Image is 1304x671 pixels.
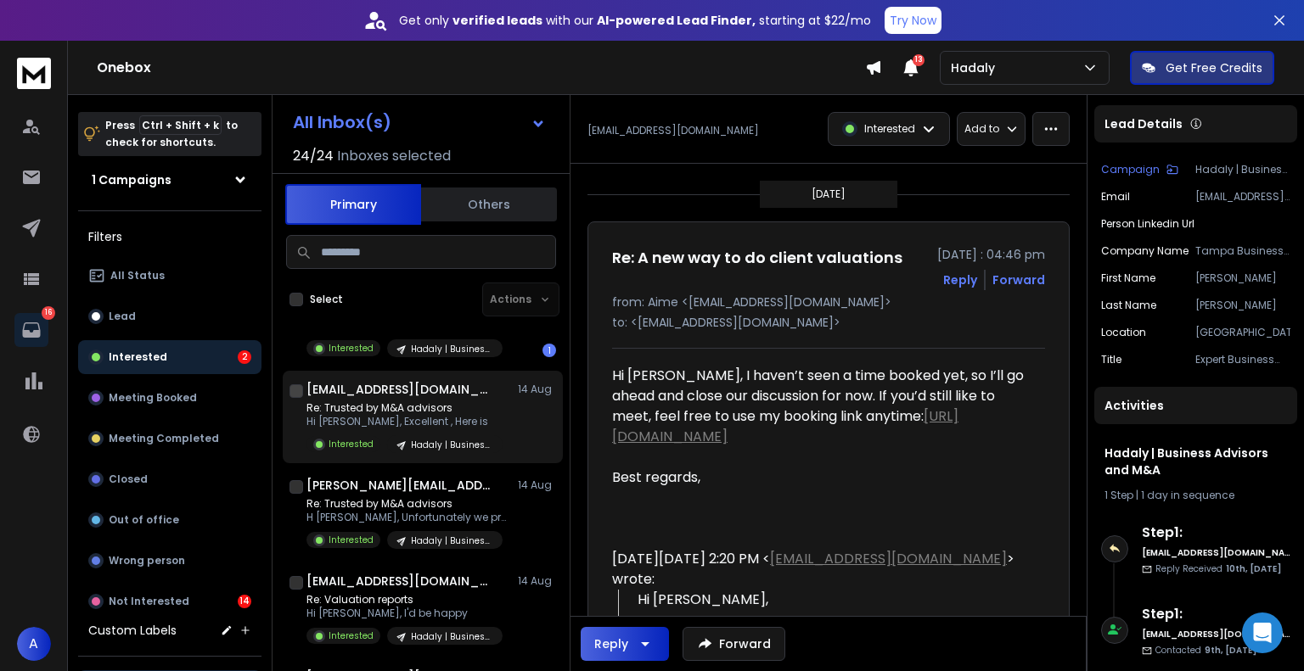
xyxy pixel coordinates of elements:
[17,627,51,661] button: A
[1195,163,1290,176] p: Hadaly | Business Advisors and M&A
[1195,299,1290,312] p: [PERSON_NAME]
[1104,489,1287,502] div: |
[864,122,915,136] p: Interested
[1101,163,1160,176] p: Campaign
[452,12,542,29] strong: verified leads
[1130,51,1274,85] button: Get Free Credits
[1104,115,1183,132] p: Lead Details
[612,549,1031,590] div: [DATE][DATE] 2:20 PM < > wrote:
[306,477,493,494] h1: [PERSON_NAME][EMAIL_ADDRESS][DOMAIN_NAME]
[518,478,556,492] p: 14 Aug
[329,438,374,450] p: Interested
[285,184,421,225] button: Primary
[17,58,51,89] img: logo
[306,593,503,607] p: Re: Valuation reports
[92,171,171,188] h1: 1 Campaigns
[1101,353,1121,366] p: Title
[1226,562,1281,575] span: 10th, [DATE]
[1155,562,1281,575] p: Reply Received
[1195,190,1290,204] p: [EMAIL_ADDRESS][DOMAIN_NAME]
[964,122,999,136] p: Add to
[306,381,493,398] h1: [EMAIL_ADDRESS][DOMAIN_NAME]
[1101,271,1155,285] p: First Name
[337,146,451,166] h3: Inboxes selected
[1195,326,1290,339] p: [GEOGRAPHIC_DATA]
[306,607,503,620] p: Hi [PERSON_NAME], I'd be happy
[1142,604,1290,624] h6: Step 1 :
[306,415,503,428] p: Hi [PERSON_NAME], Excellent , Here is
[411,534,492,547] p: Hadaly | Business Advisors and M&A
[78,299,261,333] button: Lead
[1195,244,1290,258] p: Tampa Business Broker
[542,344,556,357] div: 1
[109,472,148,486] p: Closed
[1101,244,1189,258] p: Company Name
[329,534,374,546] p: Interested
[279,105,559,139] button: All Inbox(s)
[109,350,167,364] p: Interested
[109,595,189,608] p: Not Interested
[293,146,334,166] span: 24 / 24
[306,511,510,524] p: H [PERSON_NAME], Unfortunately we prefer to
[1101,163,1178,176] button: Campaign
[1101,299,1156,312] p: Last Name
[42,306,55,320] p: 16
[238,595,251,608] div: 14
[943,271,977,288] button: Reply
[1101,190,1130,204] p: Email
[78,584,261,618] button: Not Interested14
[110,269,165,282] p: All Status
[587,124,759,137] p: [EMAIL_ADDRESS][DOMAIN_NAME]
[78,225,261,249] h3: Filters
[14,313,48,347] a: 16
[1094,387,1297,424] div: Activities
[1142,546,1290,559] h6: [EMAIL_ADDRESS][DOMAIN_NAME]
[1142,523,1290,543] h6: Step 1 :
[1101,217,1194,231] p: Person Linkedin Url
[78,340,261,374] button: Interested2
[638,590,1031,610] div: Hi [PERSON_NAME],
[238,350,251,364] div: 2
[109,310,136,323] p: Lead
[518,383,556,396] p: 14 Aug
[612,314,1045,331] p: to: <[EMAIL_ADDRESS][DOMAIN_NAME]>
[1166,59,1262,76] p: Get Free Credits
[329,342,374,355] p: Interested
[310,293,343,306] label: Select
[612,294,1045,310] p: from: Aime <[EMAIL_ADDRESS][DOMAIN_NAME]>
[1101,326,1146,339] p: Location
[78,163,261,197] button: 1 Campaigns
[951,59,1002,76] p: Hadaly
[1242,612,1283,653] div: Open Intercom Messenger
[78,503,261,537] button: Out of office
[78,381,261,415] button: Meeting Booked
[581,627,669,661] button: Reply
[1205,644,1256,657] span: 9th, [DATE]
[612,467,1031,488] div: Best regards,
[770,549,1007,568] a: [EMAIL_ADDRESS][DOMAIN_NAME]
[612,366,1031,447] div: Hi [PERSON_NAME], I haven’t seen a time booked yet, so I’ll go ahead and close our discussion for...
[78,544,261,578] button: Wrong person
[597,12,756,29] strong: AI-powered Lead Finder,
[885,7,941,34] button: Try Now
[421,186,557,223] button: Others
[97,58,865,78] h1: Onebox
[105,117,238,151] p: Press to check for shortcuts.
[1104,445,1287,478] h1: Hadaly | Business Advisors and M&A
[1195,353,1290,366] p: Expert Business Broker
[78,422,261,456] button: Meeting Completed
[78,462,261,496] button: Closed
[594,635,628,652] div: Reply
[913,54,925,66] span: 13
[293,114,391,131] h1: All Inbox(s)
[1155,644,1256,657] p: Contacted
[1195,271,1290,285] p: [PERSON_NAME]
[109,554,185,568] p: Wrong person
[411,343,492,355] p: Hadaly | Business Advisors and M&A
[518,574,556,588] p: 14 Aug
[306,401,503,415] p: Re: Trusted by M&A advisors
[1142,628,1290,640] h6: [EMAIL_ADDRESS][DOMAIN_NAME]
[683,627,785,661] button: Forward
